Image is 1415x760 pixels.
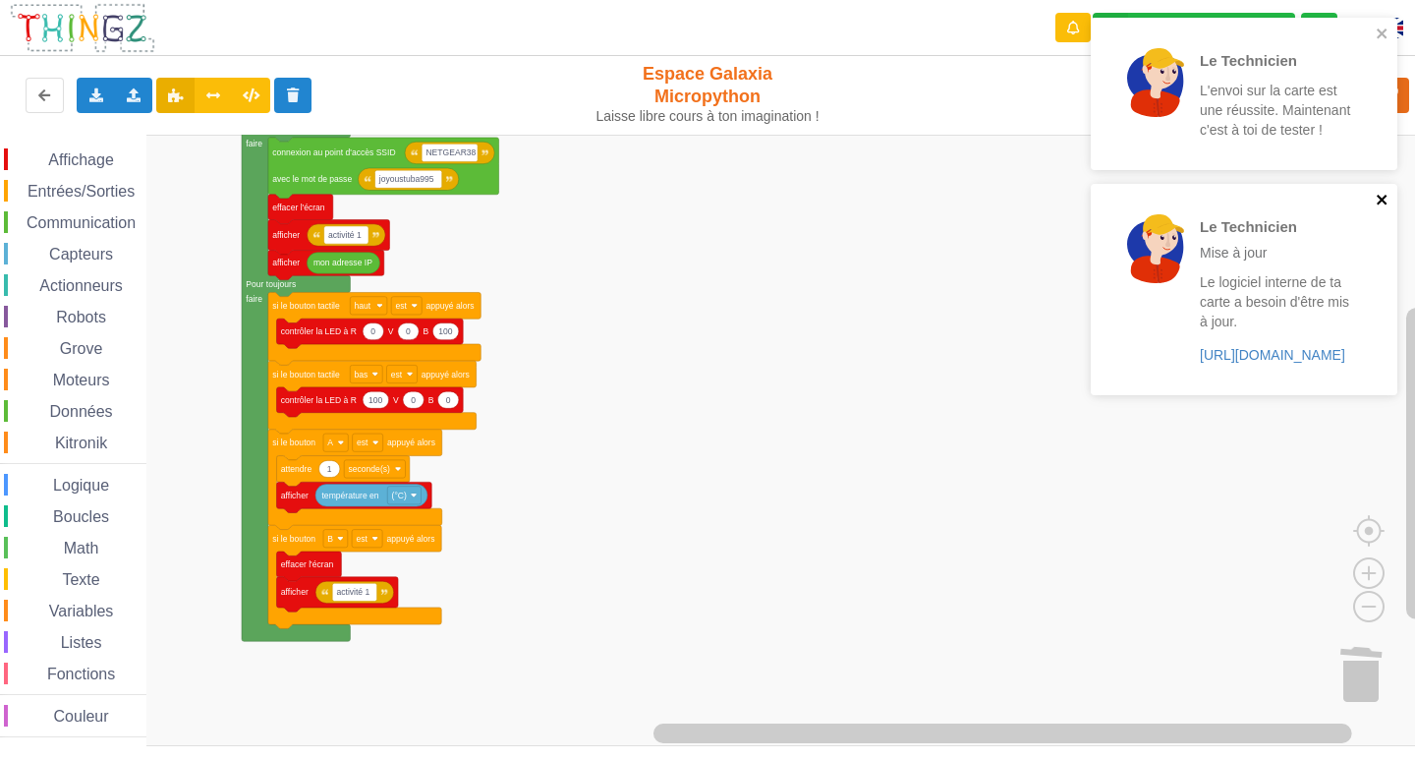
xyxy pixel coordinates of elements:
[327,534,333,544] text: B
[327,438,333,447] text: A
[59,571,102,588] span: Texte
[355,301,371,311] text: haut
[1200,243,1353,263] p: Mise à jour
[588,63,828,125] div: Espace Galaxia Micropython
[438,326,453,336] text: 100
[356,534,368,544] text: est
[46,246,116,263] span: Capteurs
[1376,26,1389,44] button: close
[24,214,139,231] span: Communication
[50,372,113,388] span: Moteurs
[52,435,110,451] span: Kitronik
[446,395,451,405] text: 0
[327,464,332,474] text: 1
[246,139,262,148] text: faire
[9,2,156,54] img: thingz_logo.png
[45,151,116,168] span: Affichage
[386,534,434,544] text: appuyé alors
[272,147,395,157] text: connexion au point d'accès SSID
[272,203,325,212] text: effacer l'écran
[370,326,375,336] text: 0
[406,326,411,336] text: 0
[428,395,434,405] text: B
[51,708,112,725] span: Couleur
[392,491,407,500] text: (°C)
[588,108,828,125] div: Laisse libre cours à ton imagination !
[1200,81,1353,140] p: L'envoi sur la carte est une réussite. Maintenant c'est à toi de tester !
[378,174,434,184] text: joyoustuba995
[44,666,118,682] span: Fonctions
[388,326,394,336] text: V
[313,258,372,267] text: mon adresse IP
[36,277,126,294] span: Actionneurs
[1200,272,1353,331] p: Le logiciel interne de ta carte a besoin d'être mis à jour.
[58,634,105,651] span: Listes
[25,183,138,200] span: Entrées/Sorties
[281,491,309,500] text: afficher
[281,587,309,597] text: afficher
[47,403,116,420] span: Données
[272,301,340,311] text: si le bouton tactile
[281,395,357,405] text: contrôler la LED à R
[424,326,429,336] text: B
[61,540,102,556] span: Math
[246,294,262,304] text: faire
[57,340,106,357] span: Grove
[50,477,112,494] span: Logique
[395,301,407,311] text: est
[1376,192,1389,210] button: close
[281,326,357,336] text: contrôler la LED à R
[368,395,383,405] text: 100
[1200,216,1353,237] p: Le Technicien
[281,464,312,474] text: attendre
[53,309,109,325] span: Robots
[411,395,416,405] text: 0
[272,230,300,240] text: afficher
[46,603,117,619] span: Variables
[281,559,334,569] text: effacer l'écran
[321,491,378,500] text: température en
[246,279,296,289] text: Pour toujours
[272,534,315,544] text: si le bouton
[425,147,476,157] text: NETGEAR38
[1093,13,1295,43] div: Ta base fonctionne bien !
[357,438,368,447] text: est
[426,301,475,311] text: appuyé alors
[336,587,369,597] text: activité 1
[355,370,368,380] text: bas
[272,438,315,447] text: si le bouton
[1200,50,1353,71] p: Le Technicien
[50,508,112,525] span: Boucles
[349,464,391,474] text: seconde(s)
[393,395,399,405] text: V
[422,370,470,380] text: appuyé alors
[328,230,362,240] text: activité 1
[272,258,300,267] text: afficher
[272,370,340,380] text: si le bouton tactile
[1200,347,1345,363] a: [URL][DOMAIN_NAME]
[391,370,403,380] text: est
[272,174,352,184] text: avec le mot de passe
[387,438,435,447] text: appuyé alors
